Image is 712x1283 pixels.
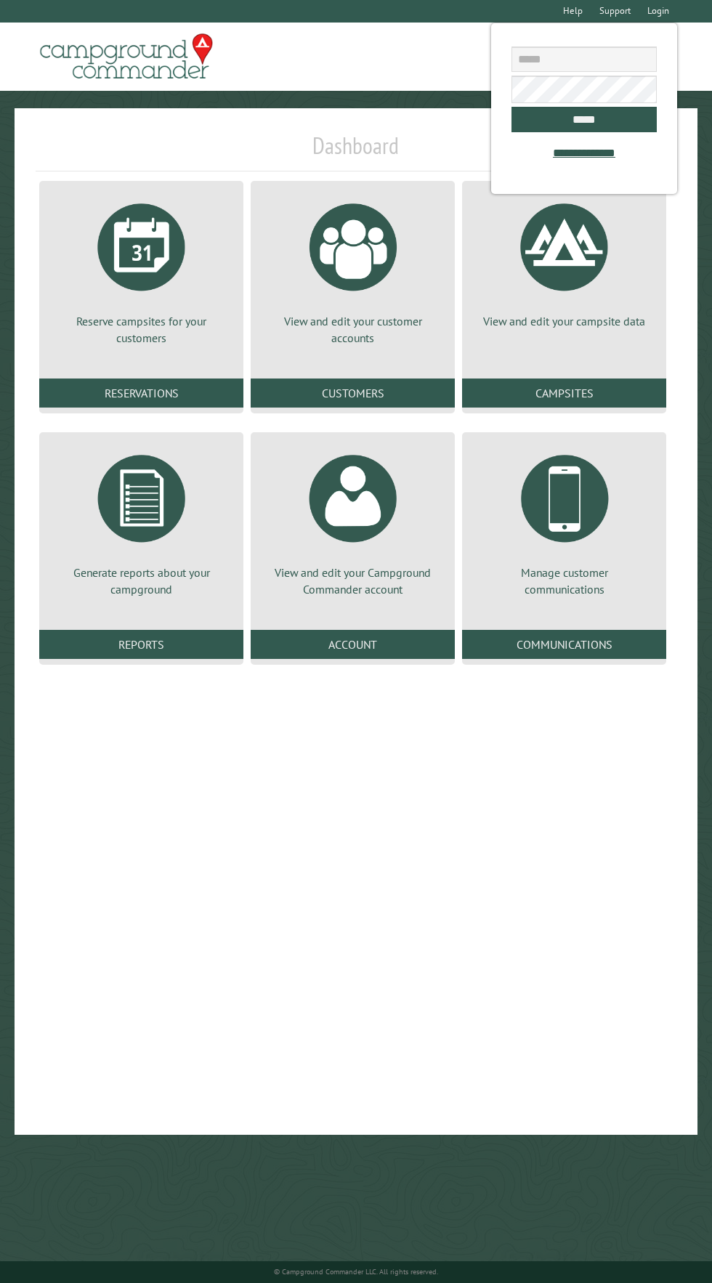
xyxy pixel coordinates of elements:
a: Manage customer communications [480,444,649,597]
h1: Dashboard [36,131,676,171]
small: © Campground Commander LLC. All rights reserved. [274,1267,438,1276]
p: Reserve campsites for your customers [57,313,226,346]
a: Reports [39,630,243,659]
p: Manage customer communications [480,564,649,597]
a: Communications [462,630,666,659]
a: View and edit your Campground Commander account [268,444,437,597]
a: View and edit your customer accounts [268,193,437,346]
a: Account [251,630,455,659]
img: Campground Commander [36,28,217,85]
a: Reservations [39,379,243,408]
p: Generate reports about your campground [57,564,226,597]
a: Customers [251,379,455,408]
a: View and edit your campsite data [480,193,649,329]
a: Generate reports about your campground [57,444,226,597]
p: View and edit your Campground Commander account [268,564,437,597]
a: Campsites [462,379,666,408]
a: Reserve campsites for your customers [57,193,226,346]
p: View and edit your customer accounts [268,313,437,346]
p: View and edit your campsite data [480,313,649,329]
